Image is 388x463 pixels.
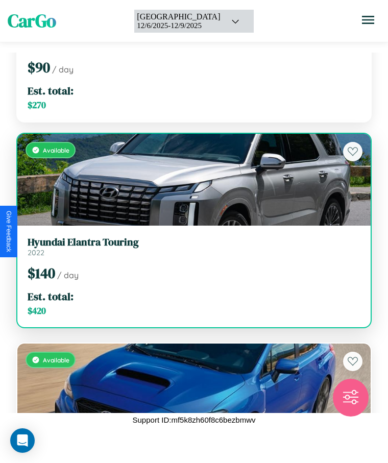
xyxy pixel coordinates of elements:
div: Open Intercom Messenger [10,428,35,453]
span: $ 140 [28,263,55,283]
span: $ 420 [28,305,46,317]
span: Available [43,147,69,154]
div: [GEOGRAPHIC_DATA] [137,12,220,21]
span: / day [52,64,74,75]
h3: Hyundai Elantra Touring [28,236,360,248]
div: Give Feedback [5,211,12,252]
p: Support ID: mf5k8zh60f8c6bezbmwv [133,413,256,427]
a: Hyundai Elantra Touring2022 [28,236,360,257]
span: Est. total: [28,289,74,304]
span: $ 270 [28,99,46,111]
span: CarGo [8,9,56,33]
span: 2022 [28,248,44,257]
span: $ 90 [28,58,50,77]
span: Est. total: [28,83,74,98]
span: / day [57,270,79,280]
span: Available [43,356,69,364]
div: 12 / 6 / 2025 - 12 / 9 / 2025 [137,21,220,30]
